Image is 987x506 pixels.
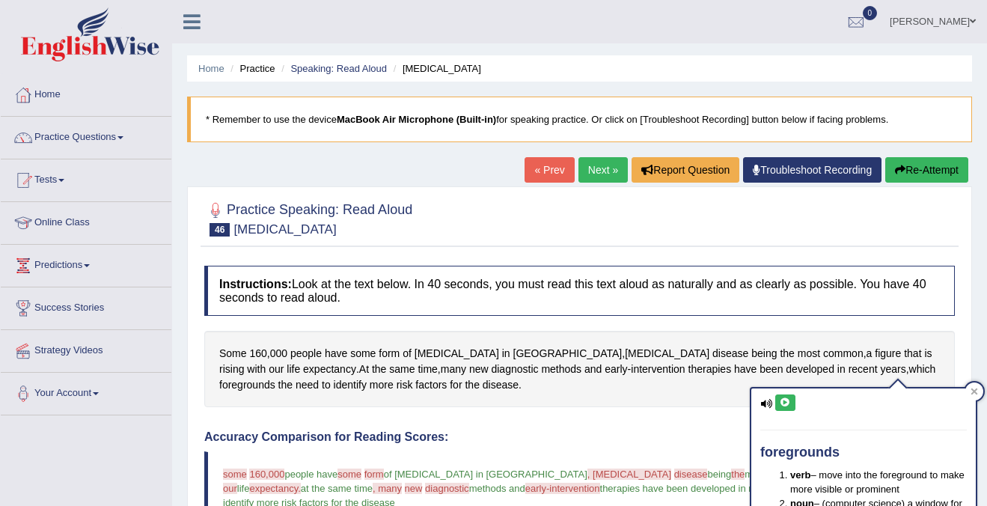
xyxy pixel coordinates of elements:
span: Click to see word definition [325,346,347,362]
span: Click to see word definition [867,346,873,362]
a: Home [1,74,171,112]
span: therapies have been developed in recent years [600,483,802,494]
span: Click to see word definition [270,346,287,362]
a: Strategy Videos [1,330,171,368]
a: Troubleshoot Recording [743,157,881,183]
span: Click to see word definition [712,346,748,362]
span: of [MEDICAL_DATA] in [GEOGRAPHIC_DATA] [384,469,587,480]
span: some [337,469,361,480]
span: Click to see word definition [370,377,394,393]
span: some [223,469,247,480]
span: Click to see word definition [379,346,400,362]
a: Next » [578,157,628,183]
b: Instructions: [219,278,292,290]
a: Tests [1,159,171,197]
span: , [MEDICAL_DATA] [587,469,671,480]
span: Click to see word definition [219,362,244,377]
span: Click to see word definition [334,377,367,393]
li: Practice [227,61,275,76]
span: Click to see word definition [491,362,538,377]
span: Click to see word definition [415,377,447,393]
span: Click to see word definition [219,377,275,393]
span: at the same time [301,483,373,494]
span: Click to see word definition [415,346,499,362]
span: Click to see word definition [904,346,921,362]
a: Online Class [1,202,171,240]
span: Click to see word definition [418,362,437,377]
span: Click to see word definition [541,362,581,377]
span: Click to see word definition [688,362,732,377]
span: Click to see word definition [837,362,846,377]
span: Click to see word definition [780,346,794,362]
span: 46 [210,223,230,237]
a: « Prev [525,157,574,183]
span: Click to see word definition [359,362,369,377]
span: people have [284,469,337,480]
span: Click to see word definition [465,377,479,393]
span: Click to see word definition [350,346,376,362]
small: [MEDICAL_DATA] [233,222,336,237]
span: Click to see word definition [880,362,905,377]
span: Click to see word definition [219,346,247,362]
span: Click to see word definition [278,377,293,393]
h2: Practice Speaking: Read Aloud [204,199,412,237]
span: Click to see word definition [287,362,300,377]
span: 0 [863,6,878,20]
span: Click to see word definition [483,377,519,393]
span: being [707,469,731,480]
span: Click to see word definition [303,362,356,377]
span: Click to see word definition [372,362,386,377]
span: Click to see word definition [734,362,757,377]
span: Click to see word definition [625,346,709,362]
span: Click to see word definition [296,377,319,393]
span: Click to see word definition [502,346,510,362]
a: Your Account [1,373,171,410]
span: Click to see word definition [290,346,322,362]
span: Click to see word definition [403,346,412,362]
span: Click to see word definition [397,377,413,393]
a: Home [198,63,224,74]
span: Click to see word definition [469,362,489,377]
span: Click to see word definition [760,362,783,377]
span: Click to see word definition [513,346,623,362]
span: Click to see word definition [450,377,462,393]
span: Click to see word definition [909,362,936,377]
span: most common [745,469,806,480]
a: Predictions [1,245,171,282]
span: the [731,469,745,480]
h4: Accuracy Comparison for Reading Scores: [204,430,955,444]
span: Click to see word definition [322,377,331,393]
li: [MEDICAL_DATA] [390,61,481,76]
span: life [237,483,250,494]
span: Click to see word definition [849,362,878,377]
h4: Look at the text below. In 40 seconds, you must read this text aloud as naturally and as clearly ... [204,266,955,316]
span: form [364,469,384,480]
b: MacBook Air Microphone (Built-in) [337,114,496,125]
span: Click to see word definition [875,346,901,362]
span: Click to see word definition [247,362,266,377]
span: Click to see word definition [269,362,284,377]
span: new [405,483,423,494]
span: , many [373,483,402,494]
span: Click to see word definition [605,362,627,377]
h4: foregrounds [760,445,967,460]
span: Click to see word definition [441,362,466,377]
span: 160,000 [249,469,284,480]
span: methods and [469,483,525,494]
span: Click to see word definition [584,362,602,377]
span: Click to see word definition [389,362,415,377]
a: Speaking: Read Aloud [290,63,387,74]
b: verb [790,469,810,481]
span: Click to see word definition [823,346,864,362]
span: Click to see word definition [751,346,777,362]
blockquote: * Remember to use the device for speaking practice. Or click on [Troubleshoot Recording] button b... [187,97,972,142]
span: disease [674,469,708,480]
button: Report Question [632,157,739,183]
a: Success Stories [1,287,171,325]
span: with our [223,469,918,494]
span: Click to see word definition [798,346,820,362]
span: diagnostic [425,483,469,494]
div: , , , . , - , . [204,331,955,407]
span: expectancy. [249,483,300,494]
span: Click to see word definition [249,346,266,362]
